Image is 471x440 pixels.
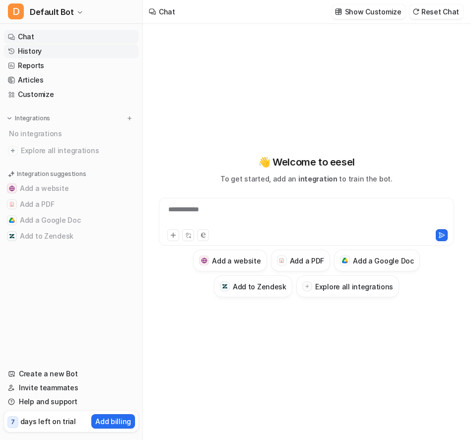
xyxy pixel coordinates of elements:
img: Add a PDF [9,201,15,207]
a: Reports [4,59,138,73]
img: Add a PDF [278,258,285,264]
p: 7 [11,418,15,427]
a: Invite teammates [4,381,138,395]
p: 👋 Welcome to eesel [258,155,355,170]
img: reset [412,8,419,15]
button: Add a PDFAdd a PDF [4,196,138,212]
span: Explore all integrations [21,143,135,159]
img: Add a Google Doc [342,258,348,264]
p: Integrations [15,114,50,122]
a: Help and support [4,395,138,409]
p: Add billing [95,416,131,427]
p: days left on trial [20,416,76,427]
img: Add to Zendesk [222,283,228,290]
p: To get started, add an to train the bot. [220,174,392,184]
div: No integrations [6,125,138,142]
a: Chat [4,30,138,44]
span: Default Bot [30,5,74,19]
h3: Add a PDF [290,256,324,266]
a: Explore all integrations [4,144,138,158]
p: Show Customize [345,6,402,17]
img: explore all integrations [8,146,18,156]
a: Articles [4,73,138,87]
button: Show Customize [332,4,405,19]
img: expand menu [6,115,13,122]
img: Add to Zendesk [9,233,15,239]
button: Add a Google DocAdd a Google Doc [334,250,420,271]
p: Integration suggestions [17,170,86,178]
a: Create a new Bot [4,367,138,381]
img: customize [335,8,342,15]
h3: Add a website [212,256,261,266]
button: Integrations [4,113,53,123]
h3: Add a Google Doc [353,256,414,266]
img: Add a Google Doc [9,217,15,223]
a: History [4,44,138,58]
a: Customize [4,88,138,101]
button: Add billing [91,414,135,429]
button: Add to ZendeskAdd to Zendesk [214,275,292,297]
button: Add a websiteAdd a website [193,250,267,271]
button: Add to ZendeskAdd to Zendesk [4,228,138,244]
button: Add a Google DocAdd a Google Doc [4,212,138,228]
div: Chat [159,6,175,17]
button: Reset Chat [409,4,463,19]
img: Add a website [201,258,207,264]
span: D [8,3,24,19]
img: Add a website [9,185,15,191]
span: integration [298,175,337,183]
h3: Add to Zendesk [233,281,286,292]
h3: Explore all integrations [315,281,393,292]
button: Explore all integrations [296,275,399,297]
button: Add a PDFAdd a PDF [271,250,330,271]
button: Add a websiteAdd a website [4,180,138,196]
img: menu_add.svg [126,115,133,122]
